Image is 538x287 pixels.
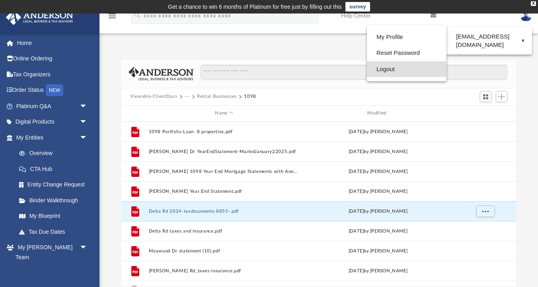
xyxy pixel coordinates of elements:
[46,84,63,96] div: NEW
[168,2,342,12] div: Get a chance to win 6 months of Platinum for free just by filling out this
[367,45,446,61] a: Reset Password
[11,192,99,208] a: Binder Walkthrough
[149,268,300,273] button: [PERSON_NAME] Rd_taxes-insurance.pdf
[303,168,454,175] div: [DATE] by [PERSON_NAME]
[197,93,237,100] button: Rental Businesses
[520,10,532,21] img: User Pic
[6,35,99,51] a: Home
[149,189,300,194] button: [PERSON_NAME] Year End Statement.pdf
[11,161,99,177] a: CTA Hub
[303,247,454,254] div: [DATE] by [PERSON_NAME]
[149,209,300,214] button: Delta Rd 2024-taxdocuments-8855-.pdf
[303,267,454,274] div: [DATE] by [PERSON_NAME]
[302,110,453,117] div: Modified
[11,224,99,240] a: Tax Due Dates
[480,91,492,102] button: Switch to Grid View
[149,129,300,134] button: 1098 Portfolio Loan- 8 properties.pdf
[303,148,454,155] div: [DATE] by [PERSON_NAME]
[80,240,96,256] span: arrow_drop_down
[6,98,99,114] a: Platinum Q&Aarrow_drop_down
[107,15,117,21] a: menu
[80,114,96,130] span: arrow_drop_down
[149,248,300,254] button: Maywood Dr statement (10).pdf
[201,65,507,80] input: Search files and folders
[303,128,454,135] div: [DATE] by [PERSON_NAME]
[149,169,300,174] button: [PERSON_NAME] 1098 Year End Mortgage Statements with Annual Mortgage Insurance & FHA Pay-off Noti...
[6,130,99,145] a: My Entitiesarrow_drop_down
[80,130,96,146] span: arrow_drop_down
[149,149,300,154] button: [PERSON_NAME] Dr YearEndStatement-MailedJanuary22025.pdf
[303,188,454,195] div: [DATE] by [PERSON_NAME]
[4,10,76,25] img: Anderson Advisors Platinum Portal
[367,61,446,78] a: Logout
[303,227,454,235] div: by [PERSON_NAME]
[367,29,446,45] a: My Profile
[80,98,96,114] span: arrow_drop_down
[345,2,370,12] a: survey
[11,177,99,193] a: Entity Change Request
[6,51,99,67] a: Online Ordering
[6,240,96,265] a: My [PERSON_NAME] Teamarrow_drop_down
[496,91,508,102] button: Add
[6,114,99,130] a: Digital Productsarrow_drop_down
[349,229,364,233] span: [DATE]
[457,110,513,117] div: id
[185,93,190,100] button: ···
[244,93,256,100] button: 1098
[121,122,516,287] div: grid
[125,110,145,117] div: id
[133,11,142,19] i: search
[130,93,177,100] button: Viewable-ClientDocs
[446,29,532,52] a: [EMAIL_ADDRESS][DOMAIN_NAME]
[303,207,454,215] div: [DATE] by [PERSON_NAME]
[11,145,99,161] a: Overview
[476,205,495,217] button: More options
[107,11,117,21] i: menu
[6,66,99,82] a: Tax Organizers
[11,208,96,224] a: My Blueprint
[6,82,99,99] a: Order StatusNEW
[531,1,536,6] div: close
[148,110,299,117] div: Name
[149,229,300,234] button: Delta Rd taxes and insurance.pdf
